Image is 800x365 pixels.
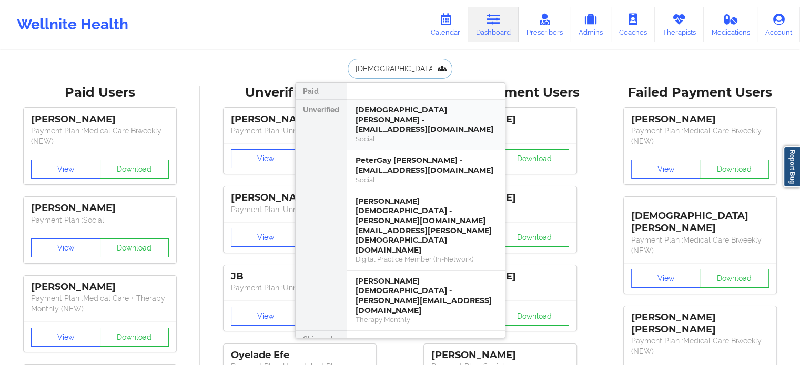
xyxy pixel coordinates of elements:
button: Download [700,160,769,179]
p: Payment Plan : Medical Care Biweekly (NEW) [631,235,769,256]
p: Payment Plan : Medical Care Biweekly (NEW) [631,336,769,357]
div: Social [356,134,497,143]
p: Payment Plan : Social [31,215,169,225]
a: Medications [704,7,758,42]
button: Download [100,160,169,179]
button: View [631,160,701,179]
div: [PERSON_NAME] [231,113,369,126]
button: Download [500,149,569,168]
div: Paid Users [7,85,193,101]
div: [DEMOGRAPHIC_DATA] [PERSON_NAME] - [EMAIL_ADDRESS][DOMAIN_NAME] [356,105,497,134]
button: Download [500,307,569,326]
a: Calendar [423,7,468,42]
button: Download [700,269,769,288]
button: View [31,238,100,257]
div: Unverified [296,100,347,331]
button: View [31,328,100,347]
p: Payment Plan : Unmatched Plan [231,283,369,293]
div: [PERSON_NAME] [31,202,169,214]
div: Failed Payment Users [607,85,793,101]
div: [PERSON_NAME][DEMOGRAPHIC_DATA] - [PERSON_NAME][EMAIL_ADDRESS][DOMAIN_NAME] [356,276,497,315]
a: Admins [570,7,611,42]
div: [PERSON_NAME][DEMOGRAPHIC_DATA] - [PERSON_NAME][DOMAIN_NAME][EMAIL_ADDRESS][PERSON_NAME][DEMOGRAP... [356,196,497,255]
a: Dashboard [468,7,519,42]
p: Payment Plan : Unmatched Plan [231,126,369,136]
p: Payment Plan : Medical Care + Therapy Monthly (NEW) [31,293,169,314]
div: Digital Practice Member (In-Network) [356,255,497,264]
div: [PERSON_NAME] [31,113,169,126]
div: JB [231,270,369,283]
button: View [31,160,100,179]
div: Therapy Monthly [356,315,497,324]
button: View [231,149,300,168]
a: Account [757,7,800,42]
div: [PERSON_NAME] [PERSON_NAME] [631,311,769,336]
div: [PERSON_NAME] [631,113,769,126]
p: Payment Plan : Unmatched Plan [231,204,369,215]
div: [PERSON_NAME] [431,349,569,361]
div: PeterGay [PERSON_NAME] - [EMAIL_ADDRESS][DOMAIN_NAME] [356,155,497,175]
button: Download [100,238,169,257]
a: Report Bug [783,146,800,187]
button: View [631,269,701,288]
div: Unverified Users [207,85,392,101]
a: Prescribers [519,7,571,42]
div: [PERSON_NAME] [31,281,169,293]
p: Payment Plan : Medical Care Biweekly (NEW) [631,126,769,147]
button: View [231,307,300,326]
div: Oyelade Efe [231,349,369,361]
button: View [231,228,300,247]
div: Paid [296,83,347,100]
a: Coaches [611,7,655,42]
div: Social [356,175,497,184]
button: Download [100,328,169,347]
p: Payment Plan : Medical Care Biweekly (NEW) [31,126,169,147]
div: [PERSON_NAME] [231,192,369,204]
button: Download [500,228,569,247]
a: Therapists [655,7,704,42]
div: [DEMOGRAPHIC_DATA][PERSON_NAME] [631,202,769,234]
div: Skipped [296,331,347,348]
